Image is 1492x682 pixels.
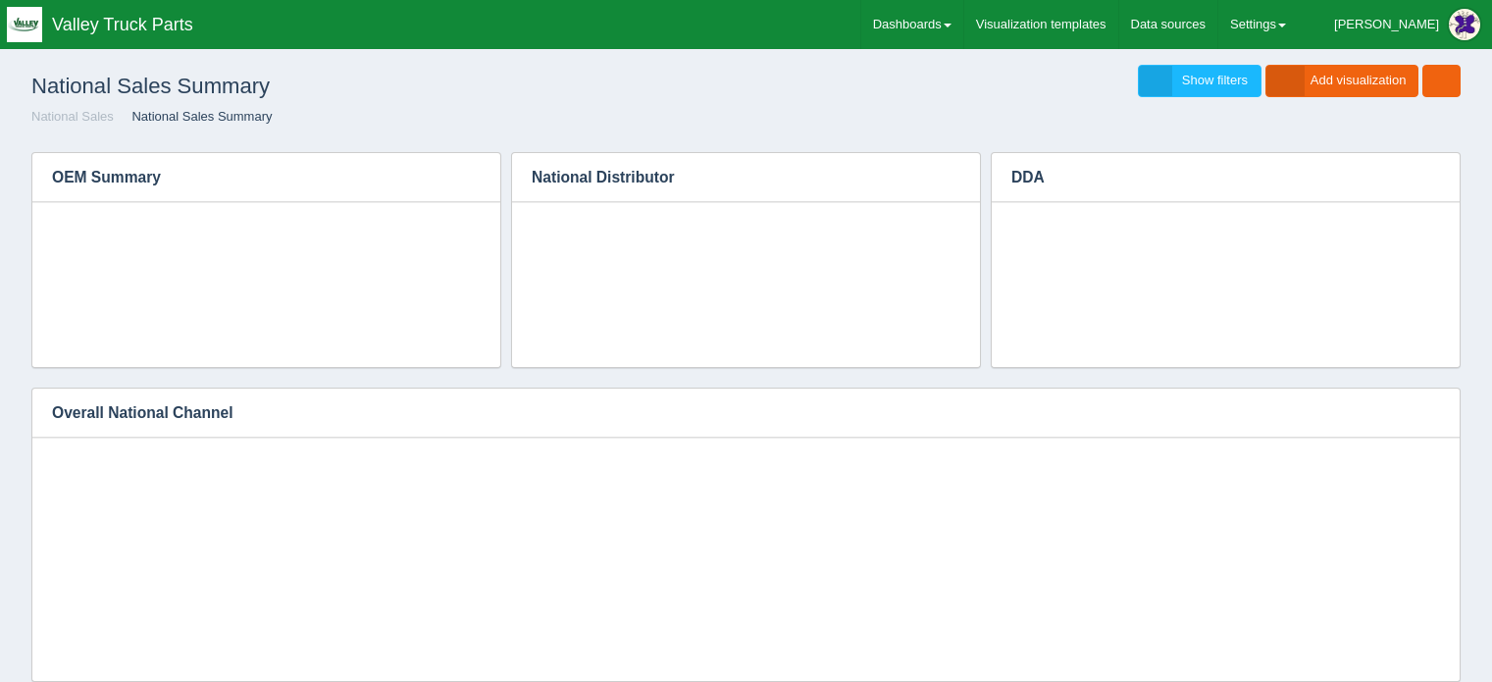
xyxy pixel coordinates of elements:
[7,7,42,42] img: q1blfpkbivjhsugxdrfq.png
[1449,9,1480,40] img: Profile Picture
[117,108,272,127] li: National Sales Summary
[1182,73,1248,87] span: Show filters
[31,109,114,124] a: National Sales
[31,65,746,108] h1: National Sales Summary
[32,389,1430,438] h3: Overall National Channel
[52,15,193,34] span: Valley Truck Parts
[1265,65,1419,97] a: Add visualization
[992,153,1400,202] h3: DDA
[1334,5,1439,44] div: [PERSON_NAME]
[32,153,471,202] h3: OEM Summary
[512,153,951,202] h3: National Distributor
[1138,65,1261,97] a: Show filters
